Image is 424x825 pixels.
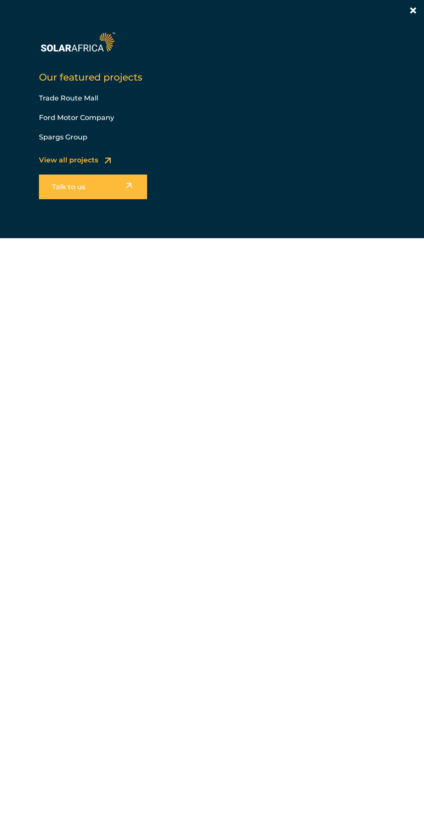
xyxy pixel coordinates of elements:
a: Spargs Group [39,133,87,141]
a: Trade Route Mall [39,94,98,102]
a: View all projects [105,158,111,164]
a: Ford Motor Company [39,113,114,122]
h5: Our featured projects [39,71,385,84]
a: View all projects [39,156,98,164]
